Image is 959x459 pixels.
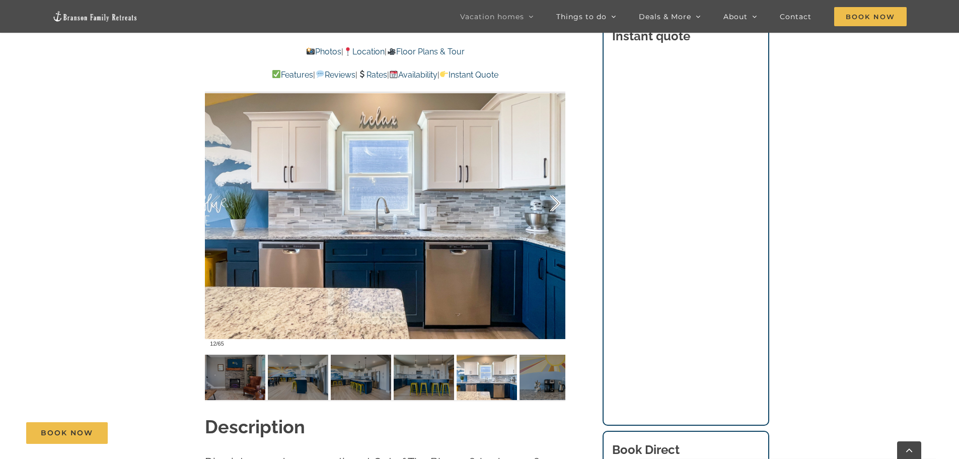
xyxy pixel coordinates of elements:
a: Book Now [26,422,108,444]
img: 📆 [390,70,398,78]
img: 🎥 [388,47,396,55]
span: Book Now [41,429,93,437]
img: ✅ [272,70,280,78]
img: 002-Out-of-the-Blue-vacation-home-rental-Branson-Family-Retreats-10060-scaled.jpg-nggid03337-ngg0... [268,355,328,400]
span: Book Now [834,7,907,26]
a: Availability [389,70,437,80]
b: Book Direct [612,442,680,457]
strong: Description [205,416,305,437]
a: Rates [357,70,387,80]
a: Features [272,70,313,80]
iframe: Booking/Inquiry Widget [612,56,759,400]
span: Contact [780,13,812,20]
span: Vacation homes [460,13,524,20]
img: 💬 [316,70,324,78]
img: 👉 [440,70,448,78]
a: Instant Quote [439,70,498,80]
a: Location [343,47,385,56]
p: | | [205,45,565,58]
span: About [723,13,748,20]
img: Out-of-the-Blue-at-Table-Rock-Lake-3011-Edit-scaled.jpg-nggid042953-ngg0dyn-120x90-00f0w010c011r1... [205,355,265,400]
span: Deals & More [639,13,691,20]
img: 002-Out-of-the-Blue-vacation-home-rental-Branson-Family-Retreats-10062-scaled.jpg-nggid03339-ngg0... [394,355,454,400]
img: Branson Family Retreats Logo [52,11,138,22]
p: | | | | [205,69,565,82]
img: 📍 [344,47,352,55]
img: 💲 [358,70,366,78]
a: Reviews [315,70,355,80]
img: 002-Out-of-the-Blue-vacation-home-rental-Branson-Family-Retreats-10065-scaled.jpg-nggid03342-ngg0... [520,355,580,400]
img: 002-Out-of-the-Blue-vacation-home-rental-Branson-Family-Retreats-10061-scaled.jpg-nggid03338-ngg0... [331,355,391,400]
img: 002-Out-of-the-Blue-vacation-home-rental-Branson-Family-Retreats-10063-scaled.jpg-nggid03340-ngg0... [457,355,517,400]
img: 📸 [307,47,315,55]
span: Things to do [556,13,607,20]
a: Photos [306,47,341,56]
a: Floor Plans & Tour [387,47,464,56]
